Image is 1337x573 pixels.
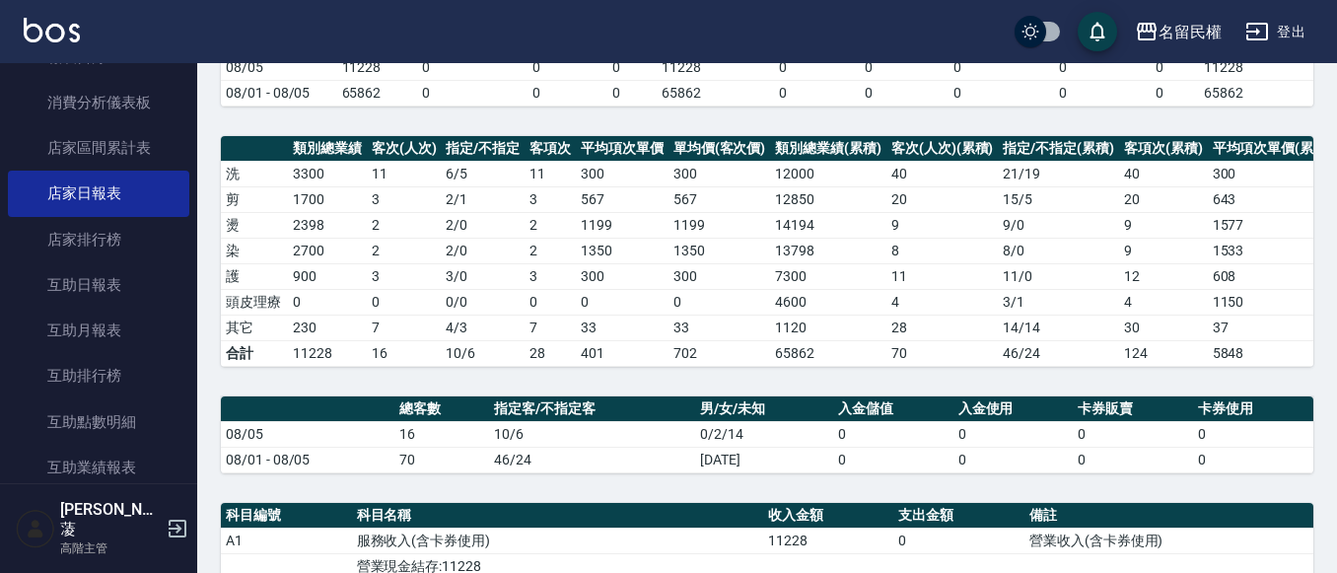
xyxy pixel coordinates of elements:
[770,212,886,238] td: 14194
[737,54,828,80] td: 0
[525,315,576,340] td: 7
[953,447,1074,472] td: 0
[394,447,489,472] td: 70
[221,80,337,106] td: 08/01 - 08/05
[833,396,953,422] th: 入金儲值
[886,186,999,212] td: 20
[288,136,367,162] th: 類別總業績
[221,289,288,315] td: 頭皮理療
[668,186,771,212] td: 567
[763,503,894,529] th: 收入金額
[668,212,771,238] td: 1199
[668,315,771,340] td: 33
[525,263,576,289] td: 3
[998,315,1119,340] td: 14 / 14
[886,315,999,340] td: 28
[221,238,288,263] td: 染
[770,238,886,263] td: 13798
[668,238,771,263] td: 1350
[1073,396,1193,422] th: 卡券販賣
[8,445,189,490] a: 互助業績報表
[576,161,668,186] td: 300
[998,263,1119,289] td: 11 / 0
[998,238,1119,263] td: 8 / 0
[525,238,576,263] td: 2
[886,161,999,186] td: 40
[770,340,886,366] td: 65862
[497,54,577,80] td: 0
[953,421,1074,447] td: 0
[886,289,999,315] td: 4
[288,340,367,366] td: 11228
[576,186,668,212] td: 567
[668,263,771,289] td: 300
[8,125,189,171] a: 店家區間累計表
[1193,396,1313,422] th: 卡券使用
[525,136,576,162] th: 客項次
[1073,421,1193,447] td: 0
[367,289,442,315] td: 0
[367,161,442,186] td: 11
[908,54,1005,80] td: 0
[288,186,367,212] td: 1700
[489,396,694,422] th: 指定客/不指定客
[1119,340,1208,366] td: 124
[1119,186,1208,212] td: 20
[833,421,953,447] td: 0
[367,186,442,212] td: 3
[1119,289,1208,315] td: 4
[367,263,442,289] td: 3
[8,399,189,445] a: 互助點數明細
[8,308,189,353] a: 互助月報表
[1119,263,1208,289] td: 12
[893,528,1024,553] td: 0
[525,161,576,186] td: 11
[1024,528,1313,553] td: 營業收入(含卡券使用)
[8,353,189,398] a: 互助排行榜
[1119,161,1208,186] td: 40
[367,136,442,162] th: 客次(人次)
[886,212,999,238] td: 9
[770,263,886,289] td: 7300
[489,421,694,447] td: 10/6
[1193,421,1313,447] td: 0
[525,289,576,315] td: 0
[1237,14,1313,50] button: 登出
[763,528,894,553] td: 11228
[828,80,908,106] td: 0
[8,80,189,125] a: 消費分析儀表板
[221,447,394,472] td: 08/01 - 08/05
[441,340,525,366] td: 10/6
[525,212,576,238] td: 2
[1199,54,1313,80] td: 11228
[695,396,833,422] th: 男/女/未知
[60,539,161,557] p: 高階主管
[525,340,576,366] td: 28
[998,161,1119,186] td: 21 / 19
[441,161,525,186] td: 6 / 5
[1119,315,1208,340] td: 30
[525,186,576,212] td: 3
[367,212,442,238] td: 2
[60,500,161,539] h5: [PERSON_NAME]蓤
[288,161,367,186] td: 3300
[367,238,442,263] td: 2
[998,289,1119,315] td: 3 / 1
[417,80,497,106] td: 0
[8,262,189,308] a: 互助日報表
[657,80,737,106] td: 65862
[221,503,352,529] th: 科目編號
[1078,12,1117,51] button: save
[221,263,288,289] td: 護
[288,212,367,238] td: 2398
[497,80,577,106] td: 0
[337,54,417,80] td: 11228
[833,447,953,472] td: 0
[1006,80,1119,106] td: 0
[1119,136,1208,162] th: 客項次(累積)
[1193,447,1313,472] td: 0
[221,186,288,212] td: 剪
[24,18,80,42] img: Logo
[337,80,417,106] td: 65862
[576,238,668,263] td: 1350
